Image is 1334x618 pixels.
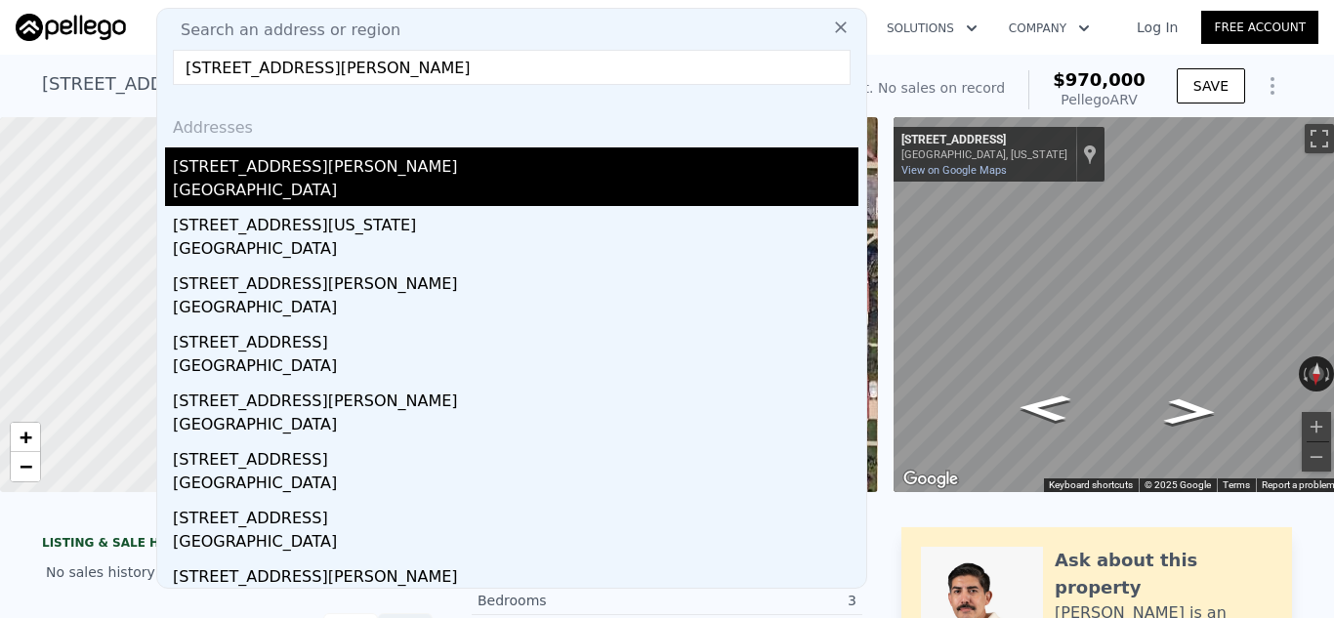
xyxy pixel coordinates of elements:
[1177,68,1245,103] button: SAVE
[20,425,32,449] span: +
[898,467,963,492] img: Google
[871,11,993,46] button: Solutions
[1323,356,1334,391] button: Rotate clockwise
[173,265,858,296] div: [STREET_ADDRESS][PERSON_NAME]
[173,530,858,557] div: [GEOGRAPHIC_DATA]
[20,454,32,478] span: −
[16,14,126,41] img: Pellego
[11,423,40,452] a: Zoom in
[1223,479,1250,490] a: Terms (opens in new tab)
[173,382,858,413] div: [STREET_ADDRESS][PERSON_NAME]
[173,440,858,472] div: [STREET_ADDRESS]
[173,296,858,323] div: [GEOGRAPHIC_DATA]
[667,591,856,610] div: 3
[898,467,963,492] a: Open this area in Google Maps (opens a new window)
[1145,479,1211,490] span: © 2025 Google
[173,147,858,179] div: [STREET_ADDRESS][PERSON_NAME]
[993,11,1105,46] button: Company
[165,19,400,42] span: Search an address or region
[1113,18,1201,37] a: Log In
[1083,144,1097,165] a: Show location on map
[173,323,858,354] div: [STREET_ADDRESS]
[173,179,858,206] div: [GEOGRAPHIC_DATA]
[1049,478,1133,492] button: Keyboard shortcuts
[173,557,858,589] div: [STREET_ADDRESS][PERSON_NAME]
[173,413,858,440] div: [GEOGRAPHIC_DATA]
[173,50,851,85] input: Enter an address, city, region, neighborhood or zip code
[173,354,858,382] div: [GEOGRAPHIC_DATA]
[1253,66,1292,105] button: Show Options
[173,472,858,499] div: [GEOGRAPHIC_DATA]
[1302,442,1331,472] button: Zoom out
[901,148,1067,161] div: [GEOGRAPHIC_DATA], [US_STATE]
[1142,392,1239,432] path: Go West, W 78th Pl
[42,555,433,590] div: No sales history record for this property.
[11,452,40,481] a: Zoom out
[1299,356,1310,391] button: Rotate counterclockwise
[42,70,510,98] div: [STREET_ADDRESS] , [GEOGRAPHIC_DATA] , CA 90043
[1305,124,1334,153] button: Toggle fullscreen view
[1053,90,1146,109] div: Pellego ARV
[173,499,858,530] div: [STREET_ADDRESS]
[165,101,858,147] div: Addresses
[901,164,1007,177] a: View on Google Maps
[996,389,1094,428] path: Go East, W 78th Pl
[173,206,858,237] div: [STREET_ADDRESS][US_STATE]
[42,535,433,555] div: LISTING & SALE HISTORY
[798,78,1005,98] div: Off Market. No sales on record
[478,591,667,610] div: Bedrooms
[1308,355,1325,391] button: Reset the view
[1302,412,1331,441] button: Zoom in
[1053,69,1146,90] span: $970,000
[173,237,858,265] div: [GEOGRAPHIC_DATA]
[901,133,1067,148] div: [STREET_ADDRESS]
[1055,547,1272,601] div: Ask about this property
[1201,11,1318,44] a: Free Account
